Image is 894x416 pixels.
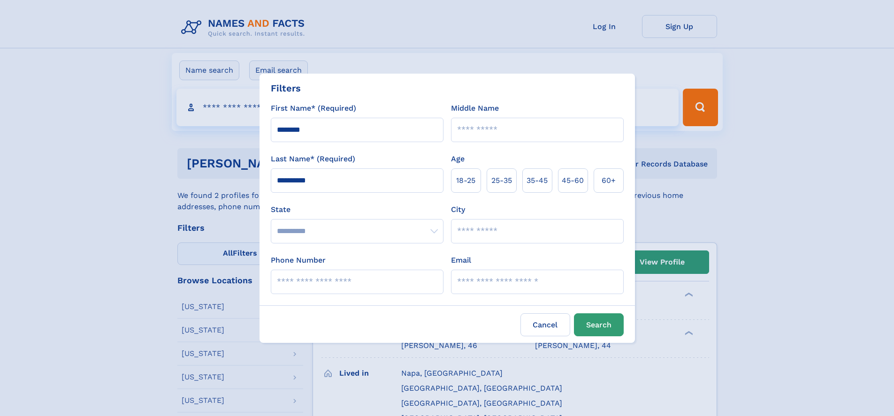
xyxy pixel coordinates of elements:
[602,175,616,186] span: 60+
[271,81,301,95] div: Filters
[451,255,471,266] label: Email
[451,204,465,215] label: City
[527,175,548,186] span: 35‑45
[271,204,443,215] label: State
[574,313,624,336] button: Search
[451,153,465,165] label: Age
[562,175,584,186] span: 45‑60
[520,313,570,336] label: Cancel
[456,175,475,186] span: 18‑25
[451,103,499,114] label: Middle Name
[271,255,326,266] label: Phone Number
[271,153,355,165] label: Last Name* (Required)
[271,103,356,114] label: First Name* (Required)
[491,175,512,186] span: 25‑35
